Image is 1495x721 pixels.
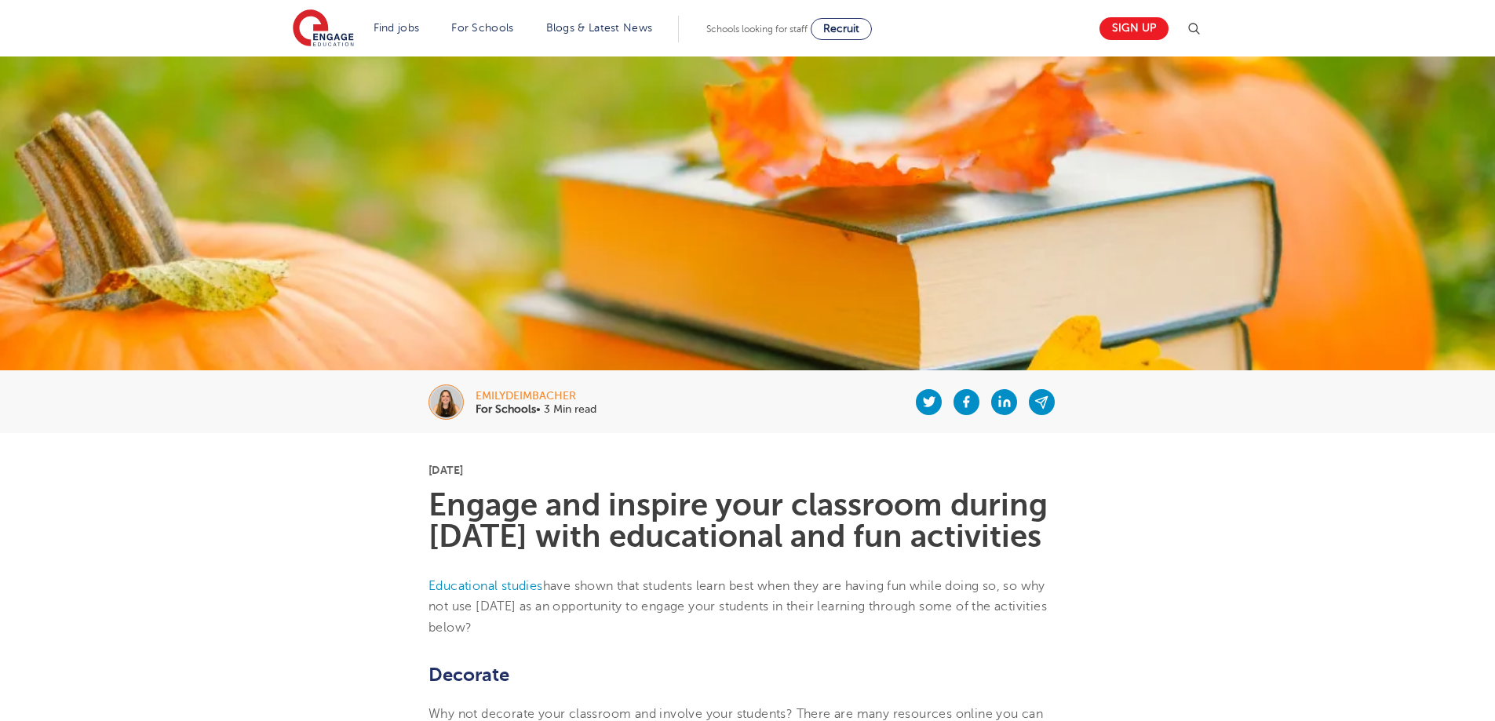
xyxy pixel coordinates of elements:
a: Educational studies [428,579,543,593]
a: Blogs & Latest News [546,22,653,34]
a: For Schools [451,22,513,34]
h1: Engage and inspire your classroom during [DATE] with educational and fun activities [428,490,1067,552]
div: emilydeimbacher [476,391,596,402]
a: Find jobs [374,22,420,34]
span: Recruit [823,23,859,35]
span: Schools looking for staff [706,24,808,35]
a: Recruit [811,18,872,40]
a: Sign up [1099,17,1169,40]
p: [DATE] [428,464,1067,475]
span: have shown that students learn best when they are having fun while doing so, so why not use [DATE... [428,579,1047,635]
img: Engage Education [293,9,354,49]
span: Decorate [428,664,509,686]
b: For Schools [476,403,536,415]
p: • 3 Min read [476,404,596,415]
